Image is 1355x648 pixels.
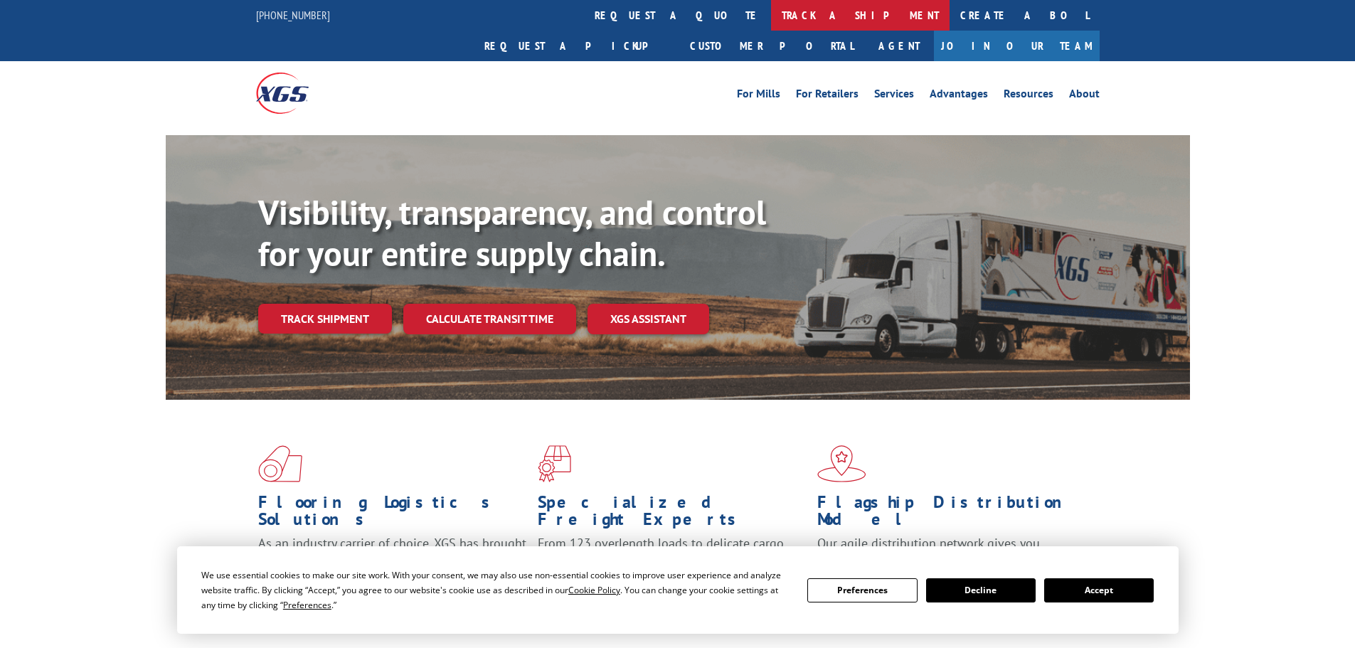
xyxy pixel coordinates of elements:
a: Join Our Team [934,31,1100,61]
div: We use essential cookies to make our site work. With your consent, we may also use non-essential ... [201,568,790,612]
a: XGS ASSISTANT [588,304,709,334]
div: Cookie Consent Prompt [177,546,1179,634]
img: xgs-icon-flagship-distribution-model-red [817,445,866,482]
a: Track shipment [258,304,392,334]
p: From 123 overlength loads to delicate cargo, our experienced staff knows the best way to move you... [538,535,807,598]
h1: Flagship Distribution Model [817,494,1086,535]
button: Accept [1044,578,1154,602]
a: Agent [864,31,934,61]
a: Customer Portal [679,31,864,61]
button: Decline [926,578,1036,602]
img: xgs-icon-total-supply-chain-intelligence-red [258,445,302,482]
a: Calculate transit time [403,304,576,334]
button: Preferences [807,578,917,602]
a: Services [874,88,914,104]
span: Cookie Policy [568,584,620,596]
a: For Mills [737,88,780,104]
span: Preferences [283,599,331,611]
a: Request a pickup [474,31,679,61]
h1: Specialized Freight Experts [538,494,807,535]
b: Visibility, transparency, and control for your entire supply chain. [258,190,766,275]
a: For Retailers [796,88,859,104]
span: As an industry carrier of choice, XGS has brought innovation and dedication to flooring logistics... [258,535,526,585]
a: About [1069,88,1100,104]
span: Our agile distribution network gives you nationwide inventory management on demand. [817,535,1079,568]
h1: Flooring Logistics Solutions [258,494,527,535]
a: Advantages [930,88,988,104]
a: Resources [1004,88,1053,104]
img: xgs-icon-focused-on-flooring-red [538,445,571,482]
a: [PHONE_NUMBER] [256,8,330,22]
